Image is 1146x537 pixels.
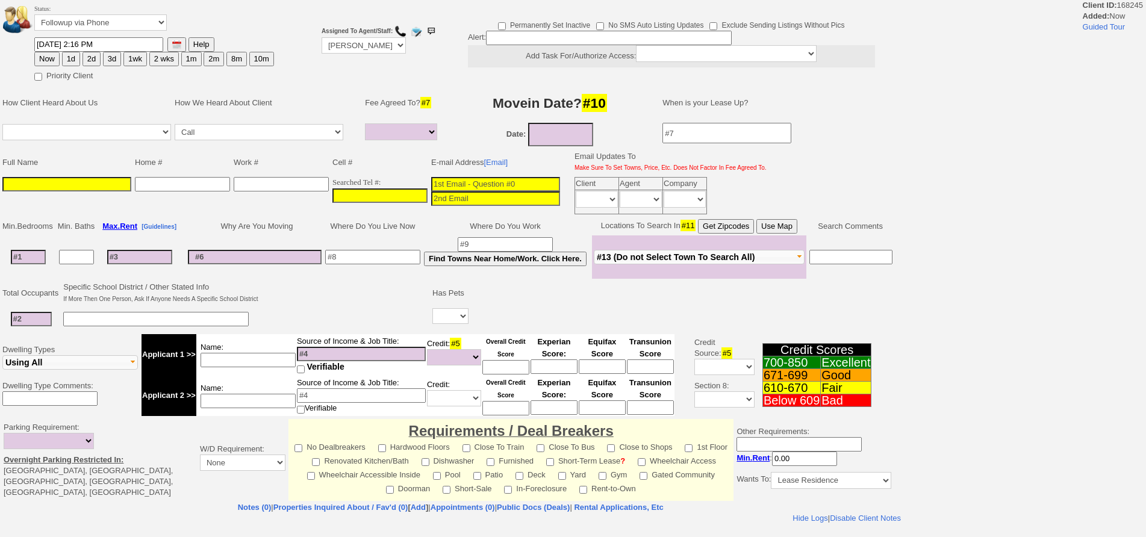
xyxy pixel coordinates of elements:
[619,178,663,190] td: Agent
[142,375,196,416] td: Applicant 2 >>
[594,250,805,264] button: #13 (Do not Select Town To Search All)
[34,52,60,66] button: Now
[531,400,578,415] input: Ask Customer: Do You Know Your Experian Credit Score
[2,355,138,370] button: Using All
[443,486,450,494] input: Short-Sale
[482,360,529,374] input: Ask Customer: Do You Know Your Overall Credit Score
[515,472,523,480] input: Deck
[515,467,546,480] label: Deck
[297,388,426,403] input: #4
[582,94,607,112] span: #10
[504,480,567,494] label: In-Foreclosure
[1,149,133,175] td: Full Name
[425,25,437,37] img: sms.png
[482,401,529,415] input: Ask Customer: Do You Know Your Overall Credit Score
[504,486,512,494] input: In-Foreclosure
[537,378,570,399] font: Experian Score:
[1,332,140,418] td: Dwelling Types Dwelling Type Comments:
[431,280,470,306] td: Has Pets
[386,486,394,494] input: Doorman
[531,359,578,374] input: Ask Customer: Do You Know Your Experian Credit Score
[411,503,426,512] a: Add
[565,149,768,175] td: Email Updates To
[142,223,176,230] b: [Guidelines]
[1083,1,1117,10] b: Client ID:
[473,472,481,480] input: Patio
[294,444,302,452] input: No Dealbreakers
[296,334,426,375] td: Source of Income & Job Title:
[468,31,875,67] div: Alert:
[34,5,167,28] font: Status:
[558,472,566,480] input: Yard
[498,17,590,31] label: Permanently Set Inactive
[506,129,526,138] b: Date:
[558,467,587,480] label: Yard
[601,221,797,230] nobr: Locations To Search In
[468,45,875,67] center: Add Task For/Authorize Access:
[188,250,322,264] input: #6
[181,52,202,66] button: 1m
[698,219,754,234] button: Get Zipcodes
[433,472,441,480] input: Pool
[596,17,703,31] label: No SMS Auto Listing Updates
[426,334,482,375] td: Credit:
[107,250,172,264] input: #3
[297,347,426,361] input: #4
[4,455,123,464] u: Overnight Parking Restricted In:
[63,296,258,302] font: If More Then One Person, Ask If Anyone Needs A Specific School District
[756,219,797,234] button: Use Map
[172,40,181,49] img: [calendar icon]
[426,375,482,416] td: Credit:
[409,423,614,439] font: Requirements / Deal Breakers
[575,164,767,171] font: Make Sure To Set Towns, Price, Etc. Does Not Factor In Fee Agreed To.
[762,369,820,382] td: 671-699
[497,503,570,512] a: Public Docs (Deals)
[424,252,587,266] button: Find Towns Near Home/Work. Click Here.
[420,97,431,108] span: #7
[546,453,625,467] label: Short-Term Lease
[685,444,693,452] input: 1st Floor
[103,52,121,66] button: 3d
[5,358,42,367] span: Using All
[709,22,717,30] input: Exclude Sending Listings Without Pics
[537,337,570,358] font: Experian Score:
[629,378,671,399] font: Transunion Score
[443,480,491,494] label: Short-Sale
[296,375,426,416] td: Source of Income & Job Title: Verifiable
[17,222,53,231] span: Bedrooms
[762,344,871,356] td: Credit Scores
[149,52,179,66] button: 2 wks
[62,52,80,66] button: 1d
[378,439,450,453] label: Hardwood Floors
[736,474,891,483] nobr: Wants To:
[487,458,494,466] input: Furnished
[572,503,664,512] a: Rental Applications, Etc
[433,467,461,480] label: Pool
[821,382,871,394] td: Fair
[588,378,616,399] font: Equifax Score
[662,123,791,143] input: #7
[676,332,756,418] td: Credit Source: Section 8:
[733,419,894,501] td: Other Requirements:
[1,85,173,121] td: How Client Heard About Us
[792,1,827,10] a: Hide Logs
[579,486,587,494] input: Rent-to-Own
[226,52,247,66] button: 8m
[1083,22,1126,31] a: Guided Tour
[486,379,526,399] font: Overall Credit Score
[307,362,344,371] span: Verifiable
[34,73,42,81] input: Priority Client
[102,222,137,231] b: Max.
[83,52,101,66] button: 2d
[575,178,619,190] td: Client
[685,439,727,453] label: 1st Floor
[142,334,196,375] td: Applicant 1 >>
[11,250,46,264] input: #1
[429,149,562,175] td: E-mail Address
[663,178,707,190] td: Company
[363,85,443,121] td: Fee Agreed To?
[1,217,56,235] td: Min.
[709,17,844,31] label: Exclude Sending Listings Without Pics
[596,22,604,30] input: No SMS Auto Listing Updates
[312,453,408,467] label: Renovated Kitchen/Bath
